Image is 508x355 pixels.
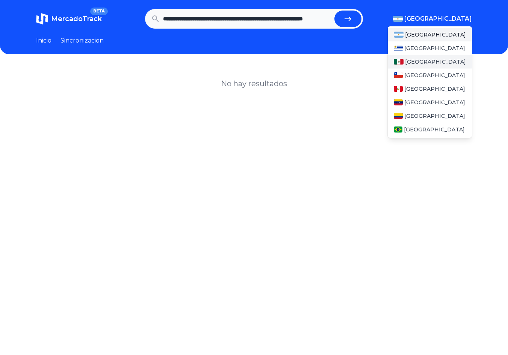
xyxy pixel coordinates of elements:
a: Brasil[GEOGRAPHIC_DATA] [388,123,472,136]
span: MercadoTrack [51,15,102,23]
img: Argentina [394,32,404,38]
a: Sincronizacion [60,36,104,45]
img: Peru [394,86,403,92]
a: Peru[GEOGRAPHIC_DATA] [388,82,472,96]
button: [GEOGRAPHIC_DATA] [393,14,472,23]
span: [GEOGRAPHIC_DATA] [404,14,472,23]
span: [GEOGRAPHIC_DATA] [404,44,465,52]
a: MercadoTrackBETA [36,13,102,25]
a: Inicio [36,36,51,45]
a: Uruguay[GEOGRAPHIC_DATA] [388,41,472,55]
span: BETA [90,8,108,15]
img: Argentina [393,16,403,22]
img: Mexico [394,59,404,65]
span: [GEOGRAPHIC_DATA] [404,99,465,106]
h1: No hay resultados [221,78,287,89]
span: [GEOGRAPHIC_DATA] [405,58,466,66]
span: [GEOGRAPHIC_DATA] [404,85,465,93]
img: Uruguay [394,45,403,51]
a: Chile[GEOGRAPHIC_DATA] [388,69,472,82]
a: Argentina[GEOGRAPHIC_DATA] [388,28,472,41]
img: MercadoTrack [36,13,48,25]
span: [GEOGRAPHIC_DATA] [405,31,466,38]
a: Venezuela[GEOGRAPHIC_DATA] [388,96,472,109]
span: [GEOGRAPHIC_DATA] [404,72,465,79]
img: Brasil [394,126,402,133]
img: Colombia [394,113,403,119]
img: Venezuela [394,99,403,105]
a: Colombia[GEOGRAPHIC_DATA] [388,109,472,123]
a: Mexico[GEOGRAPHIC_DATA] [388,55,472,69]
span: [GEOGRAPHIC_DATA] [404,126,465,133]
img: Chile [394,72,403,78]
span: [GEOGRAPHIC_DATA] [404,112,465,120]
